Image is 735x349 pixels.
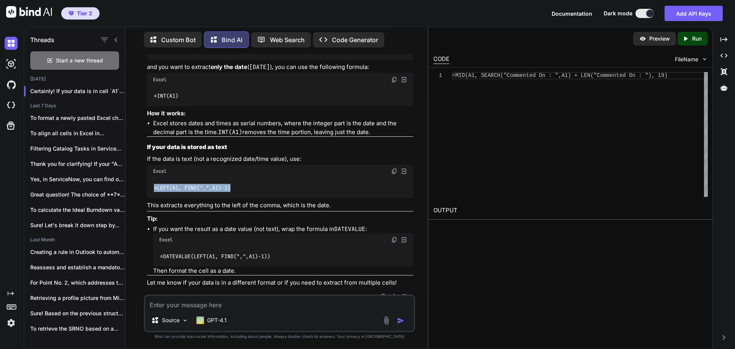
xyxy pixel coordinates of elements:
img: copy [380,293,386,300]
strong: only the date [211,63,247,70]
code: [DATE] [249,63,270,71]
p: Bind AI [222,35,242,44]
li: If you want the result as a date value (not text), wrap the formula in : Then format the cell as ... [153,225,413,275]
p: To align all cells in Excel in... [30,129,125,137]
p: To retrieve the SRNO based on a... [30,325,125,333]
button: Documentation [552,10,592,18]
img: icon [397,317,405,324]
p: Let me know if your data is in a different format or if you need to extract from multiple cells! [147,279,413,287]
span: =MID(A1, SEARCH("Commented On : ",A1) + LEN("Comme [452,72,613,79]
img: preview [639,35,646,42]
img: dislike [401,293,407,300]
code: INT(A1) [218,128,242,136]
img: copy [391,77,397,83]
img: copy [391,168,397,174]
p: Preview [649,35,670,43]
p: This extracts everything to the left of the comma, which is the date. [147,201,413,210]
p: Reassess and establish a mandatory triage process... [30,264,125,271]
p: Web Search [270,35,305,44]
p: Creating a rule in Outlook to automatically... [30,248,125,256]
img: githubDark [5,78,18,91]
p: and you want to extract ( ), you can use the following formula: [147,63,413,72]
img: like [390,293,397,300]
span: Excel [153,77,167,83]
code: =DATEVALUE(LEFT(A1, FIND(",",A1)-1)) [159,252,271,261]
img: settings [5,316,18,329]
p: Great question! The choice of **7** as... [30,191,125,198]
div: CODE [433,55,449,64]
p: To calculate the Ideal Burndown value for... [30,206,125,214]
button: premiumTier 2 [61,7,100,20]
img: darkChat [5,37,18,50]
strong: Tip: [147,215,158,222]
p: If the data is text (not a recognized date/time value), use: [147,155,413,164]
p: Thank you for clarifying! If your "Ageing"... [30,160,125,168]
h2: [DATE] [24,76,125,82]
img: copy [391,237,397,243]
img: Bind AI [6,6,52,18]
strong: How it works: [147,110,186,117]
span: Excel [153,168,167,174]
span: nted On : "), 19) [613,72,668,79]
img: darkAi-studio [5,57,18,70]
span: Start a new thread [56,57,103,64]
img: chevron down [701,56,708,62]
p: Code Generator [332,35,378,44]
span: Documentation [552,10,592,17]
h2: Last Month [24,237,125,243]
span: Excel [159,237,173,243]
p: Source [162,316,180,324]
img: Open in Browser [400,236,407,243]
div: 1 [433,72,442,79]
span: Dark mode [604,10,632,17]
p: To format a newly pasted Excel chart... [30,114,125,122]
p: GPT-4.1 [207,316,227,324]
p: For Point No. 2, which addresses the... [30,279,125,287]
p: Bind can provide inaccurate information, including about people. Always double-check its answers.... [144,334,415,339]
li: Excel stores dates and times as serial numbers, where the integer part is the date and the decima... [153,119,413,136]
img: cloudideIcon [5,99,18,112]
p: Custom Bot [161,35,196,44]
img: GPT-4.1 [196,316,204,324]
img: premium [69,11,74,16]
p: Certainly! If your data is in cell `A1` ... [30,87,125,95]
p: Run [692,35,702,43]
p: Filtering Catalog Tasks in ServiceNow can help... [30,145,125,152]
p: Sure! Based on the previous structure and... [30,310,125,317]
h1: Threads [30,35,54,44]
h2: OUTPUT [429,202,712,220]
button: Add API Keys [665,6,723,21]
span: FileName [675,56,698,63]
p: Sure! Let's break it down step by... [30,221,125,229]
img: Pick Models [182,317,188,324]
img: Open in Browser [400,76,407,83]
p: Yes, in ServiceNow, you can find out... [30,175,125,183]
p: Retrieving a profile picture from Microsoft Teams... [30,294,125,302]
strong: If your data is stored as text [147,143,227,151]
p: If this time isn't convenient for you,... [30,340,125,348]
code: =INT(A1) [153,92,179,100]
span: Tier 2 [77,10,92,17]
h2: Last 7 Days [24,103,125,109]
img: attachment [382,316,391,325]
code: DATEVALUE [334,225,365,233]
code: =LEFT(A1, FIND(",",A1)-1) [153,184,231,192]
img: Open in Browser [400,168,407,175]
